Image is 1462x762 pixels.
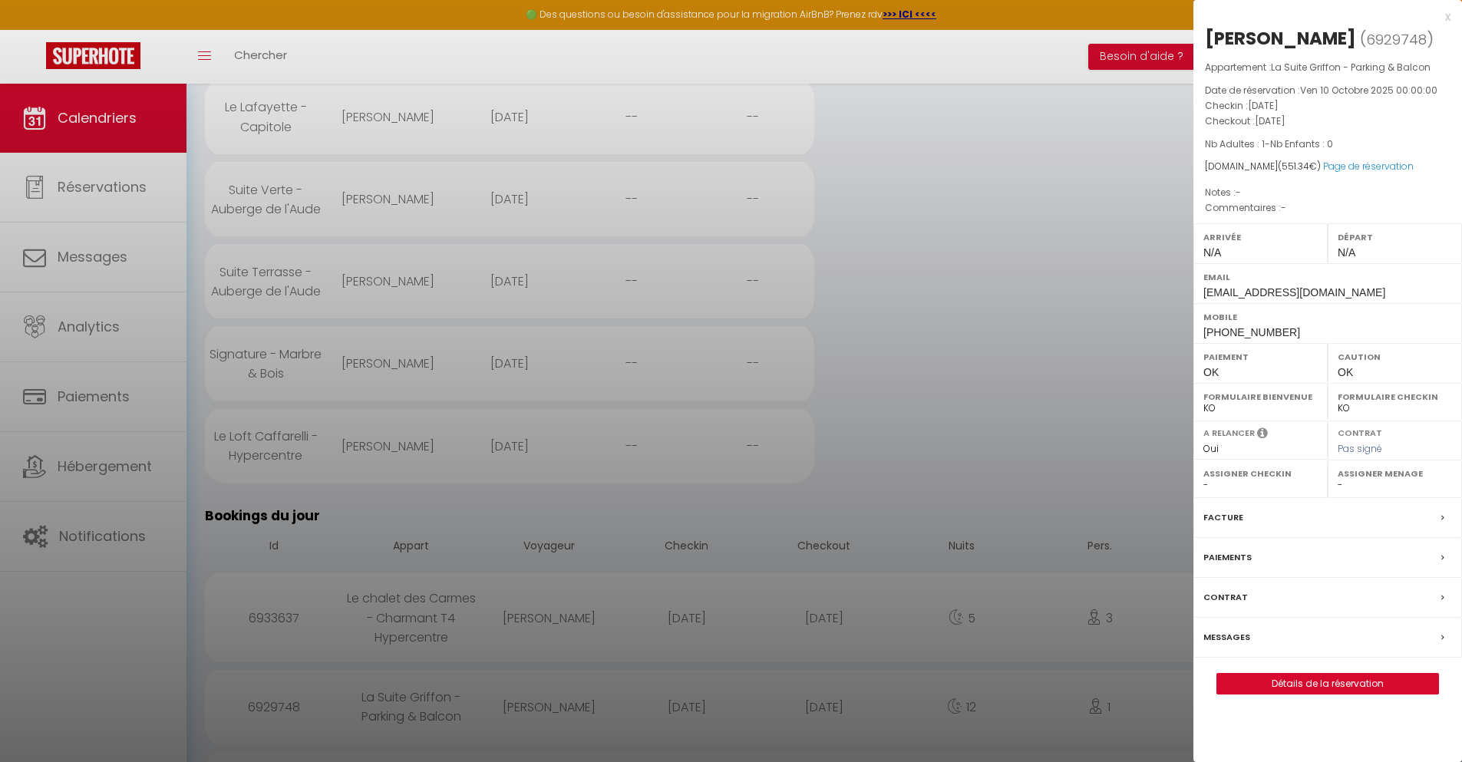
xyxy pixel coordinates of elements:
a: Page de réservation [1323,160,1414,173]
span: [DATE] [1255,114,1285,127]
button: Détails de la réservation [1216,673,1439,694]
label: Formulaire Checkin [1338,389,1452,404]
span: Nb Adultes : 1 [1205,137,1265,150]
label: Messages [1203,629,1250,645]
a: Détails de la réservation [1217,674,1438,694]
div: [DOMAIN_NAME] [1205,160,1450,174]
span: - [1281,201,1286,214]
span: ( ) [1360,28,1434,50]
span: [PHONE_NUMBER] [1203,326,1300,338]
span: N/A [1203,246,1221,259]
i: Sélectionner OUI si vous souhaiter envoyer les séquences de messages post-checkout [1257,427,1268,444]
label: Départ [1338,229,1452,245]
label: Paiements [1203,549,1252,566]
label: Formulaire Bienvenue [1203,389,1318,404]
span: La Suite Griffon - Parking & Balcon [1271,61,1431,74]
label: Email [1203,269,1452,285]
span: Pas signé [1338,442,1382,455]
p: Checkout : [1205,114,1450,129]
div: [PERSON_NAME] [1205,26,1356,51]
span: 551.34 [1282,160,1309,173]
label: Facture [1203,510,1243,526]
span: [EMAIL_ADDRESS][DOMAIN_NAME] [1203,286,1385,299]
span: OK [1203,366,1219,378]
p: Commentaires : [1205,200,1450,216]
p: Checkin : [1205,98,1450,114]
label: Contrat [1203,589,1248,605]
span: [DATE] [1248,99,1279,112]
span: ( €) [1278,160,1321,173]
label: Assigner Checkin [1203,466,1318,481]
span: Ven 10 Octobre 2025 00:00:00 [1300,84,1437,97]
label: Paiement [1203,349,1318,365]
label: Assigner Menage [1338,466,1452,481]
span: - [1236,186,1241,199]
label: Mobile [1203,309,1452,325]
p: - [1205,137,1450,152]
span: OK [1338,366,1353,378]
p: Appartement : [1205,60,1450,75]
span: N/A [1338,246,1355,259]
div: x [1193,8,1450,26]
label: Arrivée [1203,229,1318,245]
p: Date de réservation : [1205,83,1450,98]
span: Nb Enfants : 0 [1270,137,1333,150]
p: Notes : [1205,185,1450,200]
label: Contrat [1338,427,1382,437]
label: Caution [1338,349,1452,365]
label: A relancer [1203,427,1255,440]
span: 6929748 [1366,30,1427,49]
